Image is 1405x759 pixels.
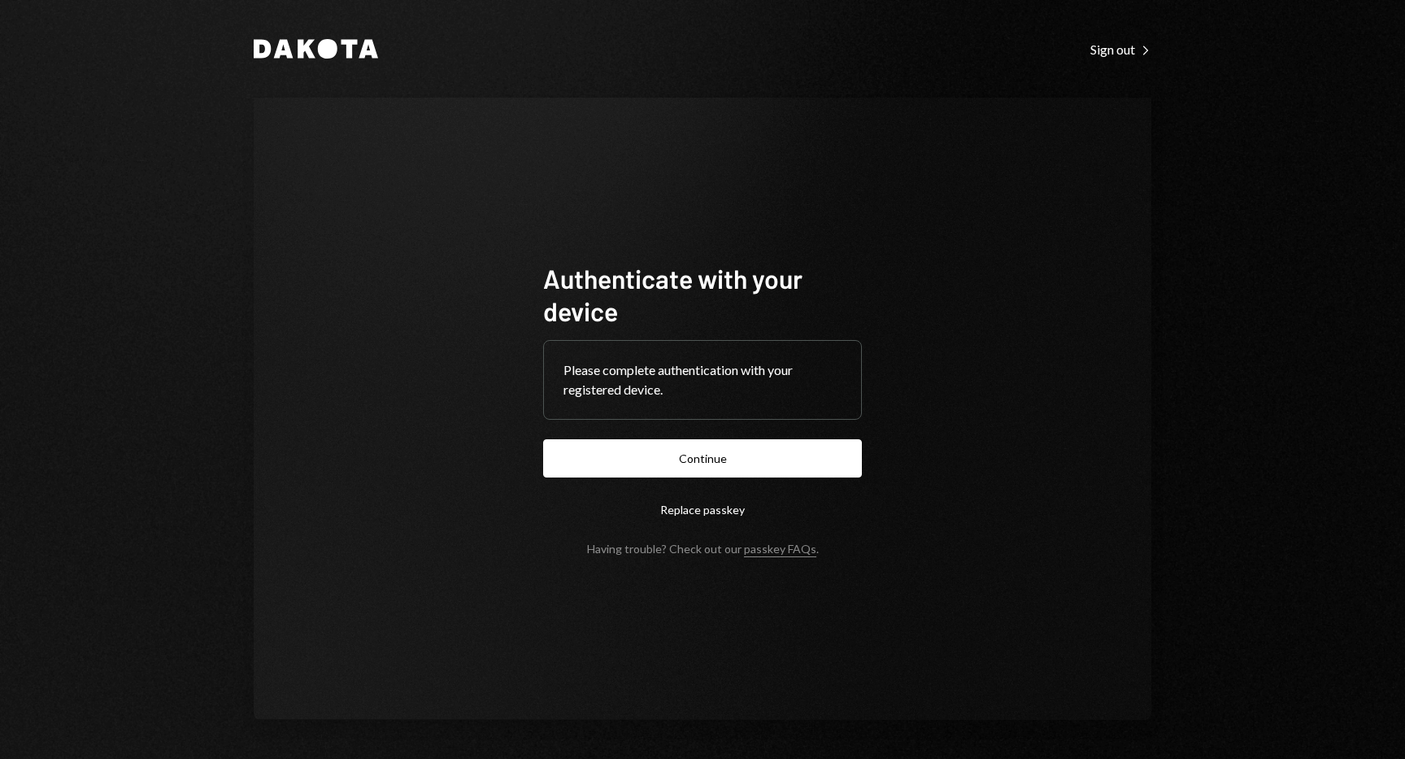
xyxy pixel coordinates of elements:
[563,360,842,399] div: Please complete authentication with your registered device.
[543,439,862,478] button: Continue
[543,491,862,529] button: Replace passkey
[543,262,862,327] h1: Authenticate with your device
[1090,40,1151,58] a: Sign out
[1090,41,1151,58] div: Sign out
[587,542,819,556] div: Having trouble? Check out our .
[744,542,816,557] a: passkey FAQs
